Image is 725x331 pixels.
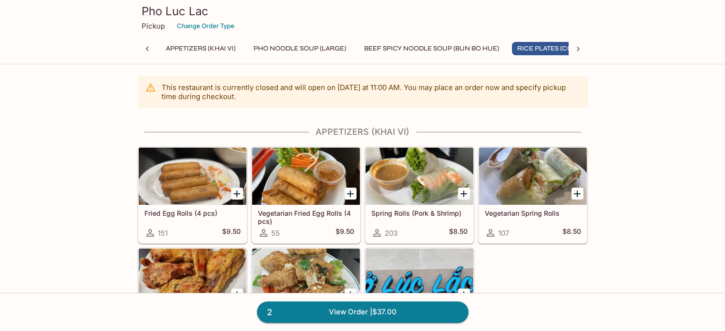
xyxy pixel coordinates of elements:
button: Add Fish Sauce Wings (5) [231,289,243,301]
span: 107 [498,229,509,238]
h5: Fried Egg Rolls (4 pcs) [144,209,241,217]
a: Spring Rolls (Pork & Shrimp)203$8.50 [365,147,474,243]
a: Fried Egg Rolls (4 pcs)151$9.50 [138,147,247,243]
button: Add Fried Egg Rolls (4 pcs) [231,188,243,200]
div: Vegetarian Spring Rolls [479,148,587,205]
button: Appetizers (Khai Vi) [161,42,241,55]
button: Pho Noodle Soup (Large) [248,42,351,55]
h5: $8.50 [449,227,468,239]
button: Change Order Type [173,19,239,33]
button: Add Vegetarian Fried Egg Rolls (4 pcs) [345,188,357,200]
h4: Appetizers (Khai Vi) [138,127,588,137]
span: 55 [271,229,280,238]
div: Vietnamese Chicken Salad [366,249,473,306]
h5: Vegetarian Fried Egg Rolls (4 pcs) [258,209,354,225]
span: 2 [261,306,278,319]
button: Add Spring Rolls (Pork & Shrimp) [458,188,470,200]
h5: $9.50 [222,227,241,239]
button: Add Vietnamese Chicken Salad [458,289,470,301]
a: 2View Order |$37.00 [257,301,469,322]
button: Add Garlic Butter Wings (5) [345,289,357,301]
span: 203 [385,229,398,238]
button: Add Vegetarian Spring Rolls [572,188,583,200]
p: This restaurant is currently closed and will open on [DATE] at 11:00 AM . You may place an order ... [162,83,580,101]
div: Fish Sauce Wings (5) [139,249,246,306]
div: Spring Rolls (Pork & Shrimp) [366,148,473,205]
div: Fried Egg Rolls (4 pcs) [139,148,246,205]
button: Beef Spicy Noodle Soup (Bun Bo Hue) [359,42,504,55]
a: Vegetarian Fried Egg Rolls (4 pcs)55$9.50 [252,147,360,243]
button: Rice Plates (Com Dia) [512,42,598,55]
div: Garlic Butter Wings (5) [252,249,360,306]
h5: $9.50 [336,227,354,239]
p: Pickup [142,21,165,30]
div: Vegetarian Fried Egg Rolls (4 pcs) [252,148,360,205]
a: Vegetarian Spring Rolls107$8.50 [479,147,587,243]
h5: Spring Rolls (Pork & Shrimp) [371,209,468,217]
h5: Vegetarian Spring Rolls [485,209,581,217]
h3: Pho Luc Lac [142,4,584,19]
span: 151 [158,229,168,238]
h5: $8.50 [562,227,581,239]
